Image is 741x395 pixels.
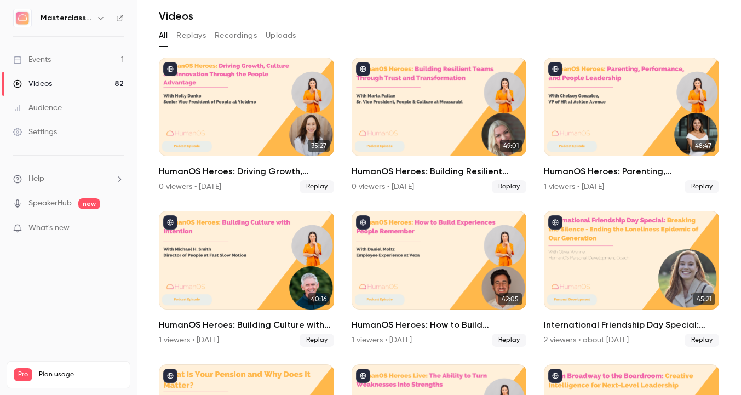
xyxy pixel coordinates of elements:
[544,211,719,347] a: 45:21International Friendship Day Special: Breaking the Silence - Ending the Loneliness Epidemic ...
[498,293,522,305] span: 42:05
[356,62,370,76] button: published
[544,335,629,346] div: 2 viewers • about [DATE]
[544,58,719,193] a: 48:47HumanOS Heroes: Parenting, Performance, and People Leadership1 viewers • [DATE]Replay
[352,335,412,346] div: 1 viewers • [DATE]
[266,27,296,44] button: Uploads
[544,58,719,193] li: HumanOS Heroes: Parenting, Performance, and People Leadership
[13,54,51,65] div: Events
[13,173,124,185] li: help-dropdown-opener
[14,368,32,381] span: Pro
[159,211,334,347] li: HumanOS Heroes: Building Culture with Intention
[159,318,334,331] h2: HumanOS Heroes: Building Culture with Intention
[492,180,526,193] span: Replay
[28,173,44,185] span: Help
[693,293,715,305] span: 45:21
[41,13,92,24] h6: Masterclass Channel
[685,334,719,347] span: Replay
[159,335,219,346] div: 1 viewers • [DATE]
[352,58,527,193] li: HumanOS Heroes: Building Resilient Teams Through Trust and Transformation
[356,215,370,230] button: published
[163,62,177,76] button: published
[544,165,719,178] h2: HumanOS Heroes: Parenting, Performance, and People Leadership
[352,318,527,331] h2: HumanOS Heroes: How to Build Experiences People Remember
[500,140,522,152] span: 49:01
[163,215,177,230] button: published
[300,334,334,347] span: Replay
[159,27,168,44] button: All
[692,140,715,152] span: 48:47
[352,211,527,347] li: HumanOS Heroes: How to Build Experiences People Remember
[685,180,719,193] span: Replay
[548,369,562,383] button: published
[28,198,72,209] a: SpeakerHub
[13,102,62,113] div: Audience
[163,369,177,383] button: published
[352,211,527,347] a: 42:05HumanOS Heroes: How to Build Experiences People Remember1 viewers • [DATE]Replay
[544,211,719,347] li: International Friendship Day Special: Breaking the Silence - Ending the Loneliness Epidemic of Ou...
[352,165,527,178] h2: HumanOS Heroes: Building Resilient Teams Through Trust and Transformation
[176,27,206,44] button: Replays
[492,334,526,347] span: Replay
[39,370,123,379] span: Plan usage
[548,215,562,230] button: published
[356,369,370,383] button: published
[13,78,52,89] div: Videos
[308,140,330,152] span: 35:27
[159,58,334,193] li: HumanOS Heroes: Driving Growth, Culture and Innovation Through the People Advantage
[13,127,57,138] div: Settings
[159,211,334,347] a: 40:16HumanOS Heroes: Building Culture with Intention1 viewers • [DATE]Replay
[544,181,604,192] div: 1 viewers • [DATE]
[28,222,70,234] span: What's new
[548,62,562,76] button: published
[14,9,31,27] img: Masterclass Channel
[78,198,100,209] span: new
[308,293,330,305] span: 40:16
[159,9,193,22] h1: Videos
[159,181,221,192] div: 0 viewers • [DATE]
[159,58,334,193] a: 35:27HumanOS Heroes: Driving Growth, Culture and Innovation Through the People Advantage0 viewers...
[544,318,719,331] h2: International Friendship Day Special: Breaking the Silence - Ending the Loneliness Epidemic of Ou...
[352,58,527,193] a: 49:01HumanOS Heroes: Building Resilient Teams Through Trust and Transformation0 viewers • [DATE]R...
[300,180,334,193] span: Replay
[352,181,414,192] div: 0 viewers • [DATE]
[159,165,334,178] h2: HumanOS Heroes: Driving Growth, Culture and Innovation Through the People Advantage
[111,224,124,233] iframe: Noticeable Trigger
[215,27,257,44] button: Recordings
